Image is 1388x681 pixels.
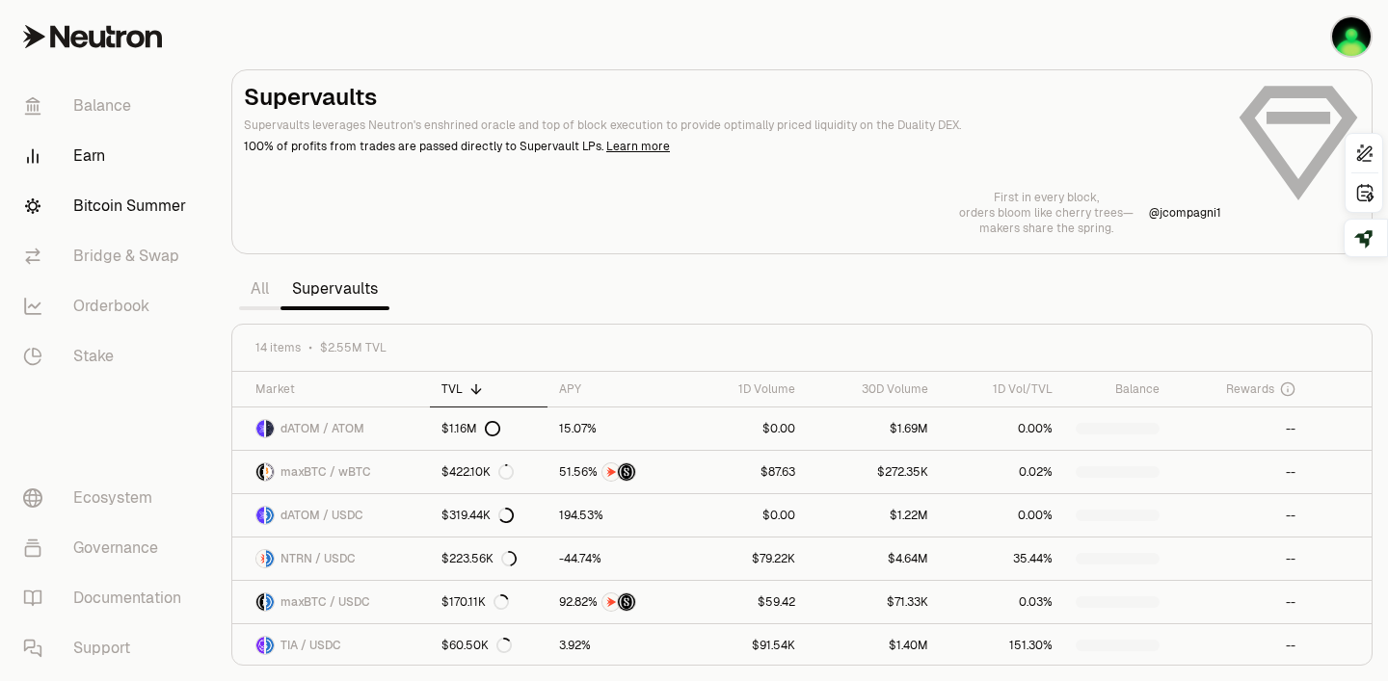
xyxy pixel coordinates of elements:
[256,550,264,567] img: NTRN Logo
[1171,451,1307,493] a: --
[602,593,620,611] img: NTRN
[1149,205,1221,221] a: @jcompagni1
[959,205,1134,221] p: orders bloom like cherry trees—
[940,451,1064,493] a: 0.02%
[8,131,208,181] a: Earn
[807,407,940,450] a: $1.69M
[940,494,1064,537] a: 0.00%
[430,581,547,623] a: $170.11K
[280,464,371,480] span: maxBTC / wBTC
[441,508,514,523] div: $319.44K
[232,451,430,493] a: maxBTC LogowBTC LogomaxBTC / wBTC
[266,420,274,437] img: ATOM Logo
[266,593,274,611] img: USDC Logo
[686,494,808,537] a: $0.00
[244,117,1221,134] p: Supervaults leverages Neutron's enshrined oracle and top of block execution to provide optimally ...
[232,494,430,537] a: dATOM LogoUSDC LogodATOM / USDC
[232,407,430,450] a: dATOM LogoATOM LogodATOM / ATOM
[606,139,670,154] a: Learn more
[618,463,635,481] img: Structured Points
[244,82,1221,113] h2: Supervaults
[280,270,389,308] a: Supervaults
[430,451,547,493] a: $422.10K
[8,181,208,231] a: Bitcoin Summer
[255,340,301,355] span: 14 items
[807,581,940,623] a: $71.33K
[686,407,808,450] a: $0.00
[8,623,208,673] a: Support
[239,270,280,308] a: All
[232,537,430,580] a: NTRN LogoUSDC LogoNTRN / USDC
[959,221,1134,236] p: makers share the spring.
[1076,381,1159,397] div: Balance
[547,581,686,623] a: NTRNStructured Points
[8,81,208,131] a: Balance
[940,407,1064,450] a: 0.00%
[618,593,635,611] img: Structured Points
[686,581,808,623] a: $59.42
[1171,624,1307,667] a: --
[232,581,430,623] a: maxBTC LogoUSDC LogomaxBTC / USDC
[255,381,418,397] div: Market
[807,537,940,580] a: $4.64M
[940,624,1064,667] a: 151.30%
[8,573,208,623] a: Documentation
[8,231,208,281] a: Bridge & Swap
[441,551,517,566] div: $223.56K
[256,463,264,481] img: maxBTC Logo
[959,190,1134,236] a: First in every block,orders bloom like cherry trees—makers share the spring.
[232,624,430,667] a: TIA LogoUSDC LogoTIA / USDC
[256,593,264,611] img: maxBTC Logo
[430,624,547,667] a: $60.50K
[256,420,264,437] img: dATOM Logo
[320,340,387,355] span: $2.55M TVL
[430,537,547,580] a: $223.56K
[959,190,1134,205] p: First in every block,
[698,381,796,397] div: 1D Volume
[266,507,274,524] img: USDC Logo
[441,464,514,480] div: $422.10K
[280,508,363,523] span: dATOM / USDC
[266,550,274,567] img: USDC Logo
[559,592,675,612] button: NTRNStructured Points
[256,507,264,524] img: dATOM Logo
[8,523,208,573] a: Governance
[940,537,1064,580] a: 35.44%
[559,381,675,397] div: APY
[1171,537,1307,580] a: --
[266,637,274,654] img: USDC Logo
[602,463,620,481] img: NTRN
[266,463,274,481] img: wBTC Logo
[280,421,364,436] span: dATOM / ATOM
[280,594,370,610] span: maxBTC / USDC
[818,381,928,397] div: 30D Volume
[8,473,208,523] a: Ecosystem
[951,381,1053,397] div: 1D Vol/TVL
[559,462,675,482] button: NTRNStructured Points
[244,138,1221,155] p: 100% of profits from trades are passed directly to Supervault LPs.
[441,638,512,653] div: $60.50K
[441,594,509,610] div: $170.11K
[1171,581,1307,623] a: --
[1171,494,1307,537] a: --
[441,421,500,436] div: $1.16M
[1149,205,1221,221] p: @ jcompagni1
[940,581,1064,623] a: 0.03%
[430,494,547,537] a: $319.44K
[807,451,940,493] a: $272.35K
[1171,407,1307,450] a: --
[807,624,940,667] a: $1.40M
[441,381,536,397] div: TVL
[807,494,940,537] a: $1.22M
[280,551,356,566] span: NTRN / USDC
[547,451,686,493] a: NTRNStructured Points
[8,281,208,331] a: Orderbook
[686,451,808,493] a: $87.63
[8,331,208,381] a: Stake
[256,637,264,654] img: TIA Logo
[430,407,547,450] a: $1.16M
[1226,381,1274,397] span: Rewards
[686,624,808,667] a: $91.54K
[280,638,341,653] span: TIA / USDC
[686,537,808,580] a: $79.22K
